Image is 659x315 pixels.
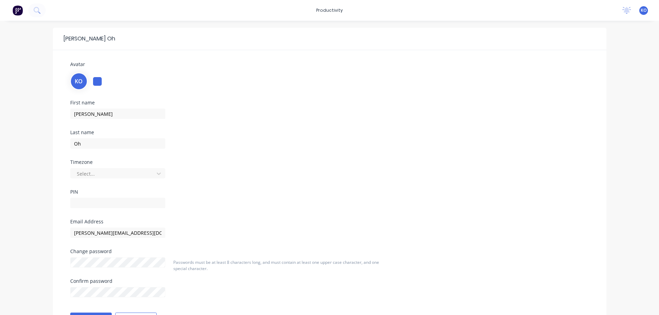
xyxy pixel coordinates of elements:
span: Passwords must be at least 8 characters long, and must contain at least one upper case character,... [173,259,379,271]
div: Email Address [70,219,236,224]
div: Change password [70,249,165,254]
div: PIN [70,189,236,194]
div: Confirm password [70,279,165,284]
div: Last name [70,130,236,135]
span: Avatar [70,61,85,67]
div: [PERSON_NAME] Oh [60,35,115,43]
div: Timezone [70,160,236,165]
span: KO [75,77,83,85]
div: productivity [313,5,346,16]
span: KO [641,7,647,13]
img: Factory [12,5,23,16]
div: First name [70,100,236,105]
